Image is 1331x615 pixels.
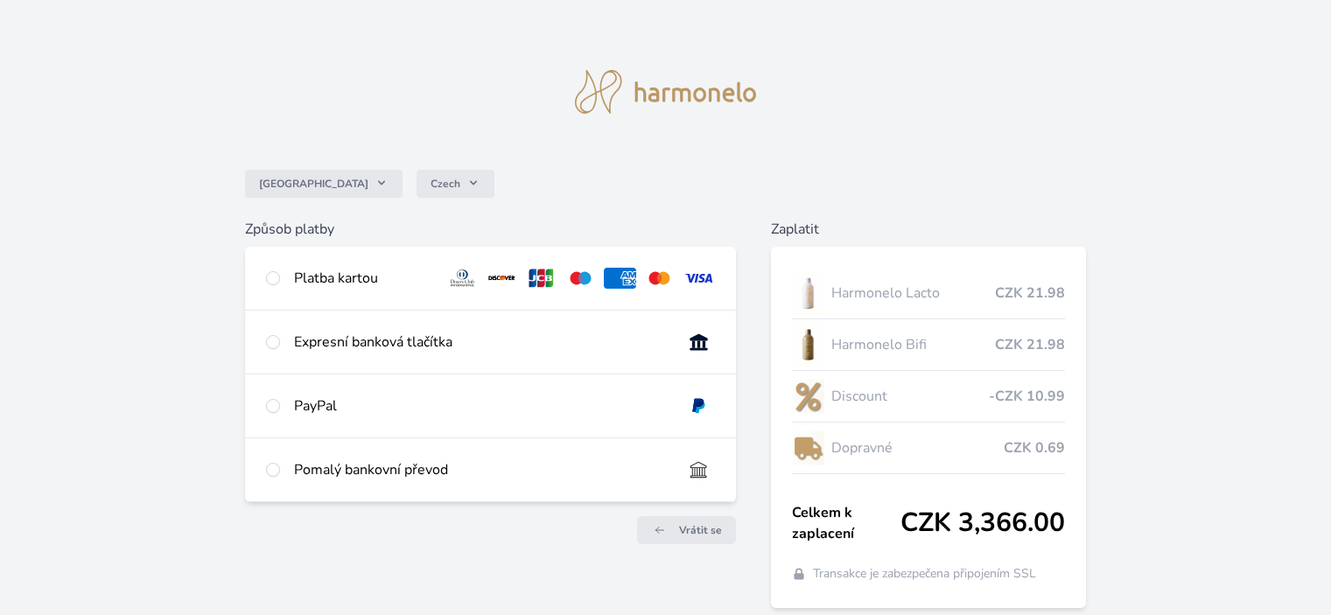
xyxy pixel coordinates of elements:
[245,219,735,240] h6: Způsob platby
[831,386,988,407] span: Discount
[900,507,1065,539] span: CZK 3,366.00
[1004,437,1065,458] span: CZK 0.69
[643,268,676,289] img: mc.svg
[604,268,636,289] img: amex.svg
[813,565,1036,583] span: Transakce je zabezpečena připojením SSL
[831,334,994,355] span: Harmonelo Bifi
[575,70,757,114] img: logo.svg
[683,395,715,416] img: paypal.svg
[525,268,557,289] img: jcb.svg
[486,268,518,289] img: discover.svg
[245,170,403,198] button: [GEOGRAPHIC_DATA]
[792,502,900,544] span: Celkem k zaplacení
[683,459,715,480] img: bankTransfer_IBAN.svg
[637,516,736,544] a: Vrátit se
[831,283,994,304] span: Harmonelo Lacto
[294,332,668,353] div: Expresní banková tlačítka
[995,283,1065,304] span: CZK 21.98
[989,386,1065,407] span: -CZK 10.99
[792,426,825,470] img: delivery-lo.png
[294,459,668,480] div: Pomalý bankovní převod
[792,323,825,367] img: CLEAN_BIFI_se_stinem_x-lo.jpg
[679,523,722,537] span: Vrátit se
[792,271,825,315] img: CLEAN_LACTO_se_stinem_x-hi-lo.jpg
[792,374,825,418] img: discount-lo.png
[294,395,668,416] div: PayPal
[683,268,715,289] img: visa.svg
[417,170,494,198] button: Czech
[259,177,368,191] span: [GEOGRAPHIC_DATA]
[446,268,479,289] img: diners.svg
[683,332,715,353] img: onlineBanking_CZ.svg
[771,219,1086,240] h6: Zaplatit
[564,268,597,289] img: maestro.svg
[831,437,1003,458] span: Dopravné
[431,177,460,191] span: Czech
[995,334,1065,355] span: CZK 21.98
[294,268,432,289] div: Platba kartou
